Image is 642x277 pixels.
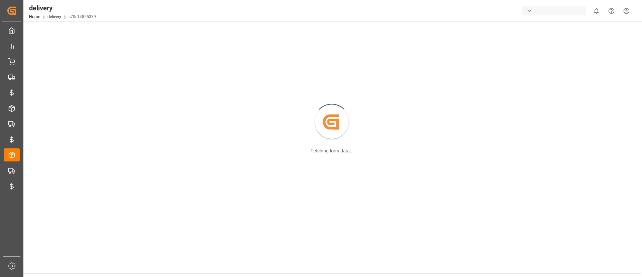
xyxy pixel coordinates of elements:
button: Help Center [604,3,619,18]
div: Fetching form data... [311,147,353,154]
a: Home [29,14,40,19]
div: delivery [29,3,96,13]
button: show 0 new notifications [589,3,604,18]
a: delivery [47,14,61,19]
